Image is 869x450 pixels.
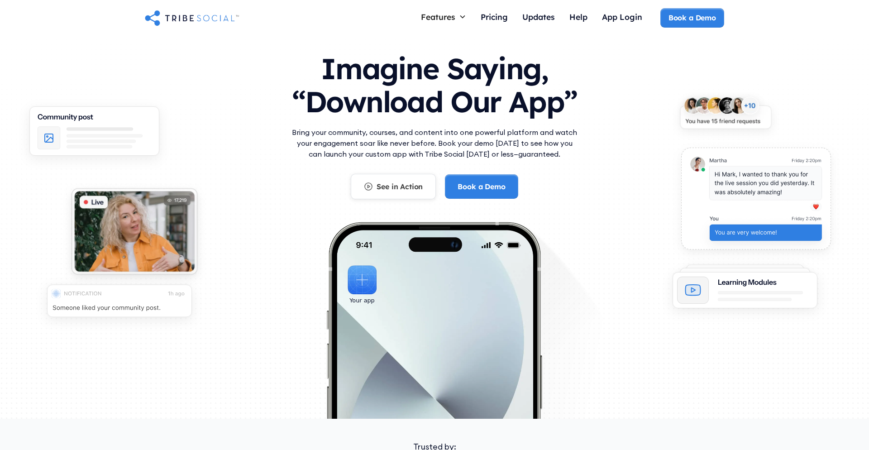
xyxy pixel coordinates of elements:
[562,8,595,28] a: Help
[522,12,555,22] div: Updates
[414,8,473,25] div: Features
[669,89,782,143] img: An illustration of New friends requests
[445,174,518,199] a: Book a Demo
[595,8,649,28] a: App Login
[290,127,579,159] p: Bring your community, courses, and content into one powerful platform and watch your engagement s...
[145,9,239,27] a: home
[473,8,515,28] a: Pricing
[660,258,830,324] img: An illustration of Learning Modules
[377,182,423,191] div: See in Action
[481,12,508,22] div: Pricing
[35,276,204,332] img: An illustration of push notification
[17,98,172,171] img: An illustration of Community Feed
[351,174,436,199] a: See in Action
[669,139,843,265] img: An illustration of chat
[660,8,724,27] a: Book a Demo
[290,43,579,123] h1: Imagine Saying, “Download Our App”
[515,8,562,28] a: Updates
[349,296,374,306] div: Your app
[421,12,455,22] div: Features
[602,12,642,22] div: App Login
[569,12,587,22] div: Help
[61,180,208,288] img: An illustration of Live video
